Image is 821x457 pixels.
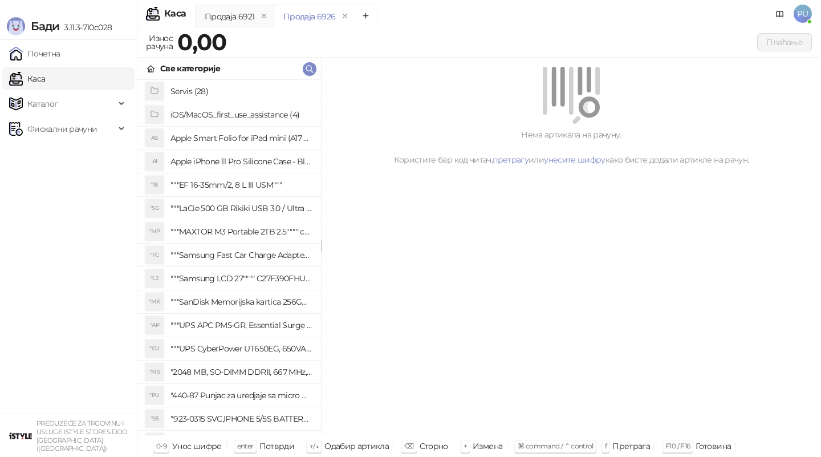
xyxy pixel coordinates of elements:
div: Сторно [420,439,448,454]
div: "S5 [145,410,164,428]
div: Потврди [259,439,295,454]
span: 3.11.3-710c028 [59,22,112,33]
a: Почетна [9,42,60,65]
span: Бади [31,19,59,33]
span: Фискални рачуни [27,118,97,140]
h4: """Samsung Fast Car Charge Adapter, brzi auto punja_, boja crna""" [170,246,312,264]
button: remove [338,11,352,21]
div: AS [145,129,164,147]
div: Каса [164,9,186,18]
h4: "923-0448 SVC,IPHONE,TOURQUE DRIVER KIT .65KGF- CM Šrafciger " [170,433,312,451]
div: "MS [145,363,164,381]
div: "AP [145,316,164,334]
div: "MK [145,293,164,311]
span: ↑/↓ [310,442,319,450]
strong: 0,00 [177,28,226,56]
div: Продаја 6921 [205,10,254,23]
div: "L2 [145,269,164,288]
span: ⌘ command / ⌃ control [518,442,594,450]
h4: Servis (28) [170,82,312,100]
span: PU [794,5,812,23]
div: "5G [145,199,164,217]
img: 64x64-companyLogo-77b92cf4-9946-4f36-9751-bf7bb5fd2c7d.png [9,424,32,447]
small: PREDUZEĆE ZA TRGOVINU I USLUGE ISTYLE STORES DOO [GEOGRAPHIC_DATA] ([GEOGRAPHIC_DATA]) [36,419,128,452]
div: "SD [145,433,164,451]
a: Документација [771,5,789,23]
h4: iOS/MacOS_first_use_assistance (4) [170,106,312,124]
a: унесите шифру [544,155,605,165]
button: remove [257,11,271,21]
div: Нема артикала на рачуну. Користите бар код читач, или како бисте додали артикле на рачун. [335,128,807,166]
span: Каталог [27,92,58,115]
img: Logo [7,17,25,35]
h4: """LaCie 500 GB Rikiki USB 3.0 / Ultra Compact & Resistant aluminum / USB 3.0 / 2.5""""""" [170,199,312,217]
div: "CU [145,339,164,358]
h4: "923-0315 SVC,IPHONE 5/5S BATTERY REMOVAL TRAY Držač za iPhone sa kojim se otvara display [170,410,312,428]
div: Готовина [696,439,731,454]
button: Add tab [355,5,377,27]
h4: """Samsung LCD 27"""" C27F390FHUXEN""" [170,269,312,288]
button: Плаћање [757,33,812,51]
h4: "440-87 Punjac za uredjaje sa micro USB portom 4/1, Stand." [170,386,312,405]
a: Каса [9,67,45,90]
h4: """EF 16-35mm/2, 8 L III USM""" [170,176,312,194]
div: Измена [473,439,502,454]
div: Продаја 6926 [283,10,335,23]
h4: """UPS APC PM5-GR, Essential Surge Arrest,5 utic_nica""" [170,316,312,334]
h4: "2048 MB, SO-DIMM DDRII, 667 MHz, Napajanje 1,8 0,1 V, Latencija CL5" [170,363,312,381]
span: F10 / F16 [665,442,690,450]
h4: Apple iPhone 11 Pro Silicone Case - Black [170,152,312,171]
h4: Apple Smart Folio for iPad mini (A17 Pro) - Sage [170,129,312,147]
a: претрагу [493,155,529,165]
div: "18 [145,176,164,194]
div: "MP [145,223,164,241]
span: 0-9 [156,442,166,450]
div: Унос шифре [172,439,222,454]
div: Претрага [612,439,650,454]
div: "FC [145,246,164,264]
h4: """UPS CyberPower UT650EG, 650VA/360W , line-int., s_uko, desktop""" [170,339,312,358]
div: "PU [145,386,164,405]
span: + [464,442,467,450]
h4: """SanDisk Memorijska kartica 256GB microSDXC sa SD adapterom SDSQXA1-256G-GN6MA - Extreme PLUS, ... [170,293,312,311]
div: grid [137,80,321,435]
div: AI [145,152,164,171]
div: Износ рачуна [144,31,175,54]
h4: """MAXTOR M3 Portable 2TB 2.5"""" crni eksterni hard disk HX-M201TCB/GM""" [170,223,312,241]
div: Све категорије [160,62,220,75]
span: enter [237,442,254,450]
span: f [605,442,607,450]
div: Одабир артикла [324,439,389,454]
span: ⌫ [404,442,413,450]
